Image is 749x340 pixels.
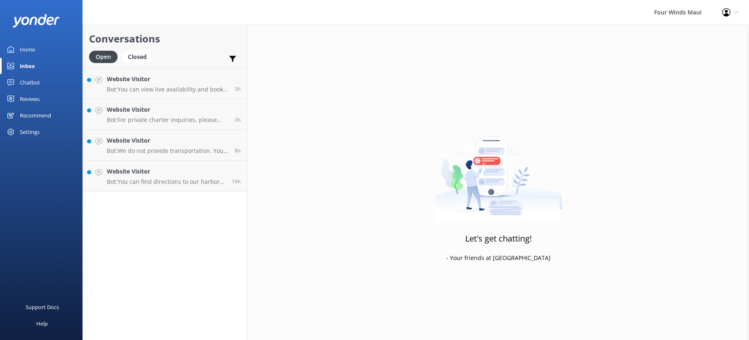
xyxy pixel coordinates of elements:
[20,58,35,74] div: Inbox
[107,136,228,145] h4: Website Visitor
[83,99,247,130] a: Website VisitorBot:For private charter inquiries, please contact [PERSON_NAME] at [PHONE_NUMBER] ...
[12,14,60,28] img: yonder-white-logo.png
[26,299,59,315] div: Support Docs
[83,68,247,99] a: Website VisitorBot:You can view live availability and book the Snorkel Coral Gardens Tour online ...
[235,147,241,154] span: Oct 08 2025 02:24am (UTC -10:00) Pacific/Honolulu
[20,74,40,91] div: Chatbot
[446,253,551,263] p: - Your friends at [GEOGRAPHIC_DATA]
[89,51,118,63] div: Open
[20,107,51,124] div: Recommend
[235,85,241,92] span: Oct 08 2025 07:25am (UTC -10:00) Pacific/Honolulu
[107,147,228,155] p: Bot: We do not provide transportation. You would need to meet at [GEOGRAPHIC_DATA].
[107,86,228,93] p: Bot: You can view live availability and book the Snorkel Coral Gardens Tour online at [URL][DOMAI...
[122,52,157,61] a: Closed
[107,167,226,176] h4: Website Visitor
[89,52,122,61] a: Open
[235,116,241,123] span: Oct 08 2025 07:21am (UTC -10:00) Pacific/Honolulu
[232,178,241,185] span: Oct 07 2025 03:05pm (UTC -10:00) Pacific/Honolulu
[435,119,562,222] img: artwork of a man stealing a conversation from at giant smartphone
[20,124,40,140] div: Settings
[89,31,241,47] h2: Conversations
[20,41,35,58] div: Home
[83,130,247,161] a: Website VisitorBot:We do not provide transportation. You would need to meet at [GEOGRAPHIC_DATA].8h
[122,51,153,63] div: Closed
[107,178,226,185] p: Bot: You can find directions to our harbor location at [GEOGRAPHIC_DATA], [GEOGRAPHIC_DATA], [GEO...
[20,91,40,107] div: Reviews
[107,75,228,84] h4: Website Visitor
[36,315,48,332] div: Help
[107,116,228,124] p: Bot: For private charter inquiries, please contact [PERSON_NAME] at [PHONE_NUMBER] or [EMAIL_ADDR...
[107,105,228,114] h4: Website Visitor
[465,232,532,245] h3: Let's get chatting!
[83,161,247,192] a: Website VisitorBot:You can find directions to our harbor location at [GEOGRAPHIC_DATA], [GEOGRAPH...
